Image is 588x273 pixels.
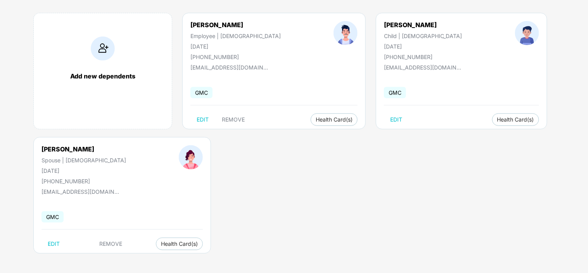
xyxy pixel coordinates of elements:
div: Employee | [DEMOGRAPHIC_DATA] [190,33,281,39]
div: [PHONE_NUMBER] [384,54,462,60]
span: REMOVE [222,117,245,123]
button: EDIT [190,113,215,126]
div: Child | [DEMOGRAPHIC_DATA] [384,33,462,39]
button: REMOVE [216,113,251,126]
div: Spouse | [DEMOGRAPHIC_DATA] [42,157,126,163]
img: profileImage [179,145,203,169]
button: Health Card(s) [492,113,539,126]
button: REMOVE [93,238,129,250]
div: [DATE] [384,43,462,50]
img: addIcon [91,37,115,61]
button: EDIT [42,238,66,250]
img: profileImage [334,21,358,45]
div: [PHONE_NUMBER] [190,54,281,60]
div: [EMAIL_ADDRESS][DOMAIN_NAME] [42,188,119,195]
div: [PHONE_NUMBER] [42,178,126,184]
span: Health Card(s) [161,242,198,246]
div: [EMAIL_ADDRESS][DOMAIN_NAME] [384,64,462,71]
span: EDIT [197,117,209,123]
div: [PERSON_NAME] [190,21,281,29]
span: EDIT [390,117,402,123]
span: Health Card(s) [316,118,353,122]
div: [PERSON_NAME] [42,145,126,153]
span: GMC [42,211,64,223]
span: EDIT [48,241,60,247]
div: [DATE] [42,167,126,174]
div: Add new dependents [42,72,164,80]
div: [EMAIL_ADDRESS][DOMAIN_NAME] [190,64,268,71]
span: REMOVE [100,241,123,247]
span: GMC [384,87,406,98]
button: Health Card(s) [311,113,358,126]
div: [DATE] [190,43,281,50]
button: Health Card(s) [156,238,203,250]
img: profileImage [515,21,539,45]
button: EDIT [384,113,408,126]
span: Health Card(s) [497,118,534,122]
span: GMC [190,87,213,98]
div: [PERSON_NAME] [384,21,462,29]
